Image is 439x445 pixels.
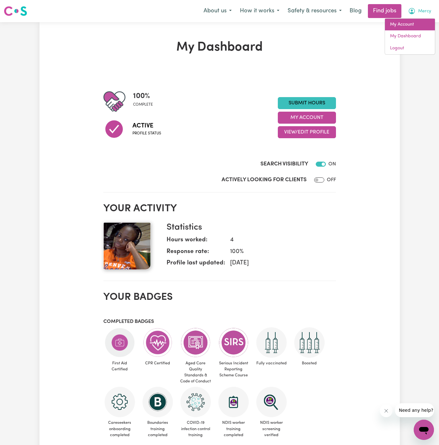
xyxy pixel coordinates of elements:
[132,131,161,136] span: Profile status
[385,30,435,42] a: My Dashboard
[395,403,434,417] iframe: Message from company
[222,176,307,184] label: Actively Looking for Clients
[180,327,211,358] img: CS Academy: Aged Care Quality Standards & Code of Conduct course completed
[328,162,336,167] span: ON
[141,358,174,369] span: CPR Certified
[278,97,336,109] a: Submit Hours
[218,327,249,358] img: CS Academy: Serious Incident Reporting Scheme course completed
[256,387,287,417] img: NDIS Worker Screening Verified
[133,102,153,108] span: complete
[256,327,287,358] img: Care and support worker has received 2 doses of COVID-19 vaccine
[143,387,173,417] img: CS Academy: Boundaries in care and support work course completed
[4,5,27,17] img: Careseekers logo
[255,358,288,369] span: Fully vaccinated
[414,420,434,440] iframe: Button to launch messaging window
[260,160,308,168] label: Search Visibility
[103,291,336,303] h2: Your badges
[103,319,336,325] h3: Completed badges
[294,327,325,358] img: Care and support worker has received booster dose of COVID-19 vaccination
[218,387,249,417] img: CS Academy: Introduction to NDIS Worker Training course completed
[225,259,331,268] dd: [DATE]
[418,8,431,15] span: Mercy
[180,387,211,417] img: CS Academy: COVID-19 Infection Control Training course completed
[103,203,336,215] h2: Your activity
[278,112,336,124] button: My Account
[105,327,135,358] img: Care and support worker has completed First Aid Certification
[143,327,173,358] img: Care and support worker has completed CPR Certification
[133,90,158,113] div: Profile completeness: 100%
[105,387,135,417] img: CS Academy: Careseekers Onboarding course completed
[385,18,435,55] div: My Account
[103,358,136,375] span: First Aid Certified
[167,247,225,259] dt: Response rate:
[179,358,212,387] span: Aged Care Quality Standards & Code of Conduct
[278,126,336,138] button: View/Edit Profile
[133,90,153,102] span: 100 %
[380,405,393,417] iframe: Close message
[217,358,250,381] span: Serious Incident Reporting Scheme Course
[236,4,284,18] button: How it works
[167,236,225,247] dt: Hours worked:
[293,358,326,369] span: Boosted
[385,19,435,31] a: My Account
[284,4,346,18] button: Safety & resources
[199,4,236,18] button: About us
[103,417,136,441] span: Careseekers onboarding completed
[167,259,225,270] dt: Profile last updated:
[255,417,288,441] span: NDIS worker screening verified
[225,247,331,256] dd: 100 %
[368,4,401,18] a: Find jobs
[225,236,331,245] dd: 4
[132,121,161,131] span: Active
[404,4,435,18] button: My Account
[346,4,365,18] a: Blog
[179,417,212,441] span: COVID-19 infection control training
[141,417,174,441] span: Boundaries training completed
[4,4,27,18] a: Careseekers logo
[167,222,331,233] h3: Statistics
[103,40,336,55] h1: My Dashboard
[327,177,336,182] span: OFF
[217,417,250,441] span: NDIS worker training completed
[103,222,151,270] img: Your profile picture
[385,42,435,54] a: Logout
